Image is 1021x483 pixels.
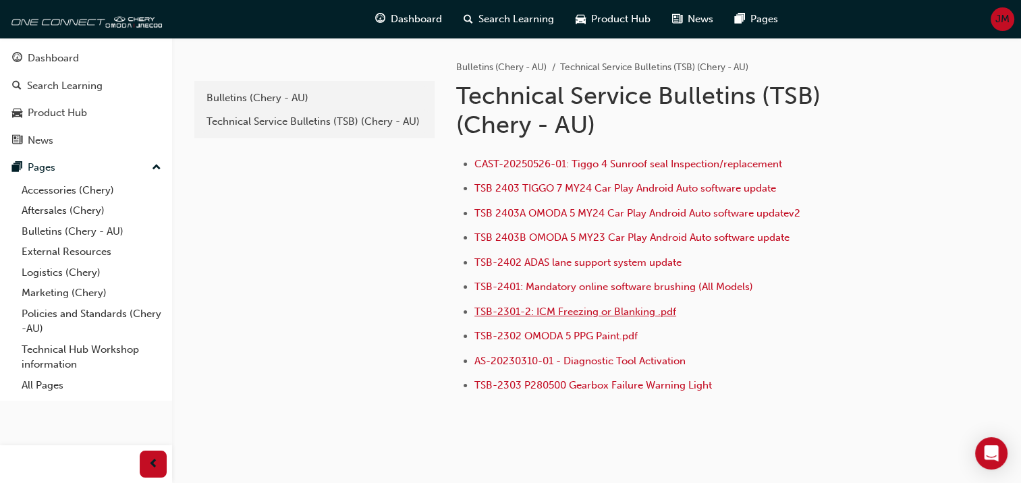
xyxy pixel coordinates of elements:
a: TSB-2302 OMODA 5 PPG Paint.pdf [474,330,638,342]
span: Dashboard [391,11,442,27]
a: AS-20230310-01 - Diagnostic Tool Activation [474,355,686,367]
span: Pages [750,11,778,27]
a: Bulletins (Chery - AU) [200,86,429,110]
button: JM [991,7,1014,31]
h1: Technical Service Bulletins (TSB) (Chery - AU) [456,81,899,140]
a: External Resources [16,241,167,262]
div: Technical Service Bulletins (TSB) (Chery - AU) [206,114,422,130]
span: guage-icon [12,53,22,65]
a: TSB 2403B OMODA 5 MY23 Car Play Android Auto software update [474,231,790,244]
div: Dashboard [28,51,79,66]
a: Accessories (Chery) [16,180,167,201]
a: TSB-2401: Mandatory online software brushing (All Models) [474,281,753,293]
span: Search Learning [478,11,554,27]
a: TSB-2402 ADAS lane support system update [474,256,682,268]
a: Logistics (Chery) [16,262,167,283]
a: TSB 2403A OMODA 5 MY24 Car Play Android Auto software updatev2 [474,207,800,219]
a: Dashboard [5,46,167,71]
a: pages-iconPages [724,5,789,33]
a: Aftersales (Chery) [16,200,167,221]
a: TSB-2301-2: ICM Freezing or Blanking .pdf [474,306,676,318]
a: TSB 2403 TIGGO 7 MY24 Car Play Android Auto software update [474,182,776,194]
button: Pages [5,155,167,180]
a: TSB-2303 P280500 Gearbox Failure Warning Light [474,379,712,391]
button: DashboardSearch LearningProduct HubNews [5,43,167,155]
img: oneconnect [7,5,162,32]
span: News [688,11,713,27]
span: pages-icon [12,162,22,174]
a: car-iconProduct Hub [565,5,661,33]
div: Bulletins (Chery - AU) [206,90,422,106]
a: guage-iconDashboard [364,5,453,33]
a: Search Learning [5,74,167,98]
a: All Pages [16,375,167,396]
a: news-iconNews [661,5,724,33]
a: Product Hub [5,101,167,125]
a: search-iconSearch Learning [453,5,565,33]
a: Technical Service Bulletins (TSB) (Chery - AU) [200,110,429,134]
span: up-icon [152,159,161,177]
li: Technical Service Bulletins (TSB) (Chery - AU) [560,60,748,76]
span: prev-icon [148,456,159,473]
a: Bulletins (Chery - AU) [456,61,547,73]
div: Search Learning [27,78,103,94]
a: Marketing (Chery) [16,283,167,304]
span: car-icon [12,107,22,119]
span: JM [995,11,1010,27]
a: Policies and Standards (Chery -AU) [16,304,167,339]
span: search-icon [464,11,473,28]
a: Bulletins (Chery - AU) [16,221,167,242]
span: news-icon [12,135,22,147]
div: Pages [28,160,55,175]
a: News [5,128,167,153]
span: guage-icon [375,11,385,28]
span: Product Hub [591,11,651,27]
div: Open Intercom Messenger [975,437,1008,470]
span: car-icon [576,11,586,28]
div: Product Hub [28,105,87,121]
span: news-icon [672,11,682,28]
span: search-icon [12,80,22,92]
a: Technical Hub Workshop information [16,339,167,375]
a: CAST-20250526-01: Tiggo 4 Sunroof seal Inspection/replacement [474,158,782,170]
span: pages-icon [735,11,745,28]
div: News [28,133,53,148]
